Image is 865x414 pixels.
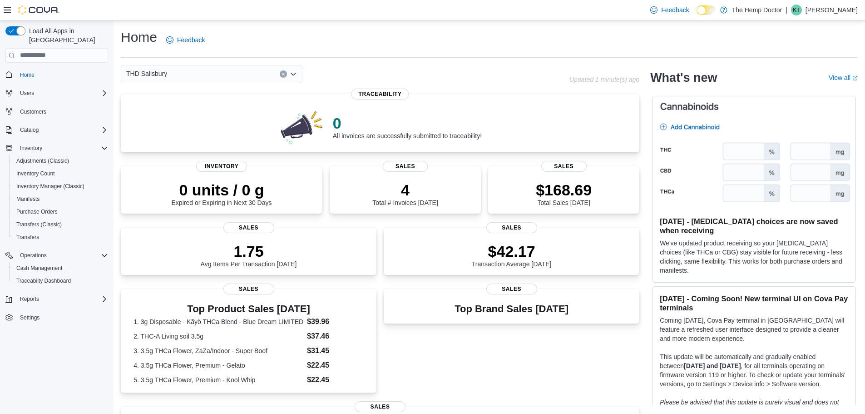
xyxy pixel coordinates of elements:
[20,108,46,115] span: Customers
[661,5,689,15] span: Feedback
[372,181,438,199] p: 4
[13,206,108,217] span: Purchase Orders
[172,181,272,206] div: Expired or Expiring in Next 30 Days
[9,167,112,180] button: Inventory Count
[16,277,71,284] span: Traceabilty Dashboard
[383,161,428,172] span: Sales
[569,76,639,83] p: Updated 1 minute(s) ago
[16,294,43,304] button: Reports
[806,5,858,15] p: [PERSON_NAME]
[684,362,741,369] strong: [DATE] and [DATE]
[16,106,108,117] span: Customers
[13,275,108,286] span: Traceabilty Dashboard
[9,180,112,193] button: Inventory Manager (Classic)
[2,293,112,305] button: Reports
[25,26,108,45] span: Load All Apps in [GEOGRAPHIC_DATA]
[650,70,717,85] h2: What's new
[2,87,112,100] button: Users
[126,68,167,79] span: THD Salisbury
[223,284,274,294] span: Sales
[13,155,73,166] a: Adjustments (Classic)
[133,332,303,341] dt: 2. THC-A Living soil 3.5g
[13,232,43,243] a: Transfers
[13,206,61,217] a: Purchase Orders
[793,5,800,15] span: KT
[9,262,112,274] button: Cash Management
[536,181,592,206] div: Total Sales [DATE]
[290,70,297,78] button: Open list of options
[16,125,42,135] button: Catalog
[732,5,782,15] p: The Hemp Doctor
[9,274,112,287] button: Traceabilty Dashboard
[16,106,50,117] a: Customers
[13,181,88,192] a: Inventory Manager (Classic)
[20,145,42,152] span: Inventory
[455,304,568,314] h3: Top Brand Sales [DATE]
[333,114,482,132] p: 0
[16,208,58,215] span: Purchase Orders
[9,155,112,167] button: Adjustments (Classic)
[16,294,108,304] span: Reports
[16,264,62,272] span: Cash Management
[16,221,62,228] span: Transfers (Classic)
[20,252,47,259] span: Operations
[486,284,537,294] span: Sales
[372,181,438,206] div: Total # Invoices [DATE]
[133,317,303,326] dt: 1. 3g Disposable - Kãyö THCa Blend - Blue Dream LIMITED
[786,5,787,15] p: |
[13,219,108,230] span: Transfers (Classic)
[2,249,112,262] button: Operations
[307,316,364,327] dd: $39.96
[163,31,208,49] a: Feedback
[16,143,108,154] span: Inventory
[16,312,108,323] span: Settings
[121,28,157,46] h1: Home
[16,88,38,99] button: Users
[13,263,66,274] a: Cash Management
[2,311,112,324] button: Settings
[16,250,108,261] span: Operations
[13,219,65,230] a: Transfers (Classic)
[13,168,108,179] span: Inventory Count
[16,88,108,99] span: Users
[9,231,112,244] button: Transfers
[20,90,34,97] span: Users
[647,1,692,19] a: Feedback
[9,205,112,218] button: Purchase Orders
[16,183,84,190] span: Inventory Manager (Classic)
[829,74,858,81] a: View allExternal link
[133,375,303,384] dt: 5. 3.5g THCa Flower, Premium - Kool Whip
[13,263,108,274] span: Cash Management
[16,170,55,177] span: Inventory Count
[223,222,274,233] span: Sales
[20,295,39,303] span: Reports
[18,5,59,15] img: Cova
[852,75,858,81] svg: External link
[2,105,112,118] button: Customers
[9,193,112,205] button: Manifests
[13,168,59,179] a: Inventory Count
[16,234,39,241] span: Transfers
[472,242,552,260] p: $42.17
[791,5,802,15] div: Kyle Trask
[20,314,40,321] span: Settings
[20,126,39,134] span: Catalog
[2,142,112,155] button: Inventory
[660,352,848,389] p: This update will be automatically and gradually enabled between , for all terminals operating on ...
[351,89,409,100] span: Traceability
[16,312,43,323] a: Settings
[133,346,303,355] dt: 3. 3.5g THCa Flower, ZaZa/Indoor - Super Boof
[307,360,364,371] dd: $22.45
[13,275,74,286] a: Traceabilty Dashboard
[278,109,326,145] img: 0
[355,401,405,412] span: Sales
[697,5,716,15] input: Dark Mode
[16,125,108,135] span: Catalog
[13,155,108,166] span: Adjustments (Classic)
[9,218,112,231] button: Transfers (Classic)
[133,361,303,370] dt: 4. 3.5g THCa Flower, Premium - Gelato
[172,181,272,199] p: 0 units / 0 g
[201,242,297,268] div: Avg Items Per Transaction [DATE]
[486,222,537,233] span: Sales
[660,294,848,312] h3: [DATE] - Coming Soon! New terminal UI on Cova Pay terminals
